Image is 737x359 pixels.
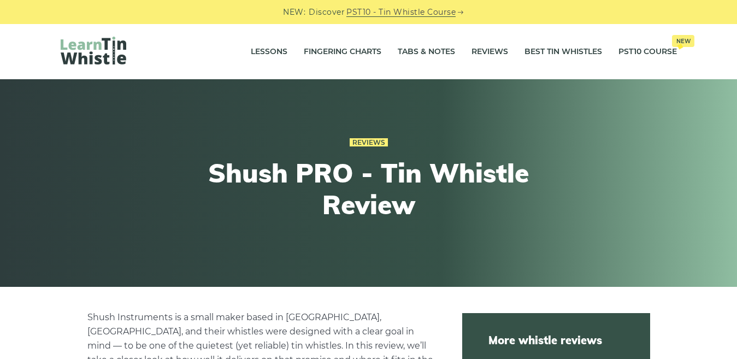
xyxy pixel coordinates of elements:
[168,157,570,220] h1: Shush PRO - Tin Whistle Review
[61,37,126,64] img: LearnTinWhistle.com
[398,38,455,66] a: Tabs & Notes
[471,38,508,66] a: Reviews
[672,35,694,47] span: New
[618,38,677,66] a: PST10 CourseNew
[251,38,287,66] a: Lessons
[524,38,602,66] a: Best Tin Whistles
[304,38,381,66] a: Fingering Charts
[488,333,624,348] span: More whistle reviews
[350,138,388,147] a: Reviews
